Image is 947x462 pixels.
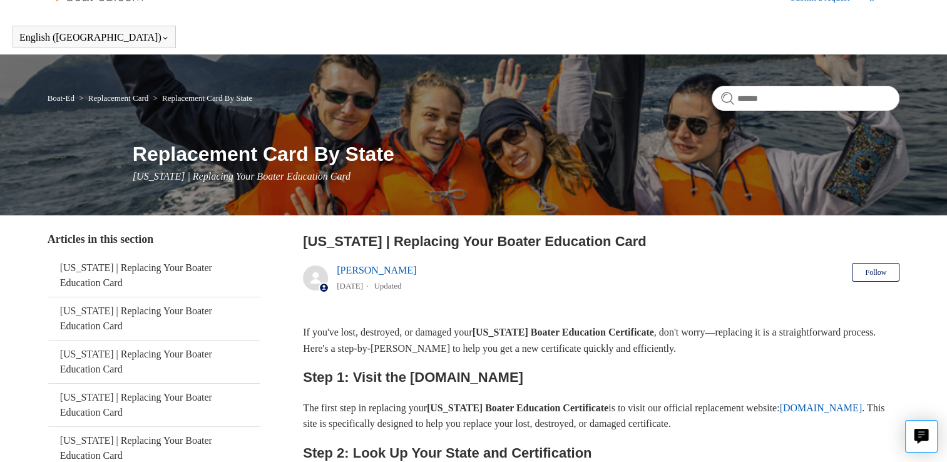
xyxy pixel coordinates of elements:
[133,171,351,182] span: [US_STATE] | Replacing Your Boater Education Card
[88,93,148,103] a: Replacement Card
[162,93,252,103] a: Replacement Card By State
[48,384,260,426] a: [US_STATE] | Replacing Your Boater Education Card
[473,327,654,337] strong: [US_STATE] Boater Education Certificate
[427,403,608,413] strong: [US_STATE] Boater Education Certificate
[779,403,862,413] a: [DOMAIN_NAME]
[19,32,169,43] button: English ([GEOGRAPHIC_DATA])
[150,93,252,103] li: Replacement Card By State
[48,93,77,103] li: Boat-Ed
[76,93,150,103] li: Replacement Card
[905,420,938,453] button: Live chat
[48,254,260,297] a: [US_STATE] | Replacing Your Boater Education Card
[374,281,401,290] li: Updated
[337,281,363,290] time: 05/22/2024, 11:37
[48,341,260,383] a: [US_STATE] | Replacing Your Boater Education Card
[133,139,900,169] h1: Replacement Card By State
[712,86,899,111] input: Search
[852,263,899,282] button: Follow Article
[48,297,260,340] a: [US_STATE] | Replacing Your Boater Education Card
[303,324,899,356] p: If you've lost, destroyed, or damaged your , don't worry—replacing it is a straightforward proces...
[303,366,899,388] h2: Step 1: Visit the [DOMAIN_NAME]
[48,233,153,245] span: Articles in this section
[48,93,74,103] a: Boat-Ed
[303,231,899,252] h2: New York | Replacing Your Boater Education Card
[303,400,899,432] p: The first step in replacing your is to visit our official replacement website: . This site is spe...
[337,265,416,275] a: [PERSON_NAME]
